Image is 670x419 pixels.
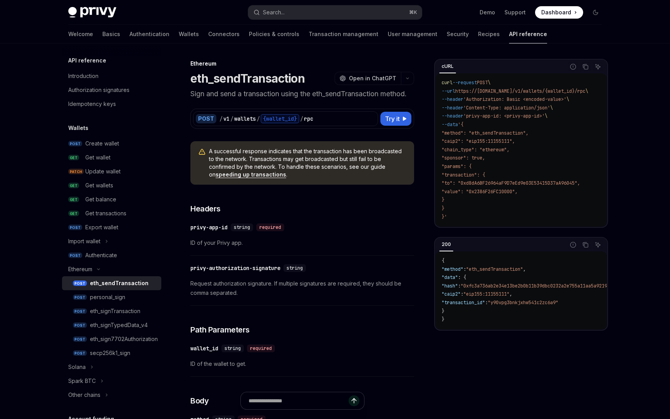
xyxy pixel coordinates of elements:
span: A successful response indicates that the transaction has been broadcasted to the network. Transac... [209,147,406,178]
span: --header [442,113,463,119]
a: POSTeth_signTransaction [62,304,161,318]
div: Authenticate [85,251,117,260]
div: personal_sign [90,293,125,302]
span: "to": "0xd8dA6BF26964aF9D7eEd9e03E53415D37aA96045", [442,180,580,186]
a: Policies & controls [249,25,299,43]
span: --data [442,121,458,128]
span: Request authorization signature. If multiple signatures are required, they should be comma separa... [190,279,414,298]
span: POST [477,80,488,86]
img: dark logo [68,7,116,18]
span: "y90vpg3bnkjxhw541c2zc6a9" [488,300,558,306]
div: Authorization signatures [68,85,130,95]
span: "method": "eth_sendTransaction", [442,130,528,136]
span: "hash" [442,283,458,289]
div: wallet_id [190,345,218,352]
button: Toggle dark mode [589,6,602,19]
span: "transaction": { [442,172,485,178]
span: string [287,265,303,271]
span: "data" [442,274,458,280]
span: , [509,291,512,297]
div: cURL [439,62,456,71]
div: privy-app-id [190,223,228,231]
span: POST [68,141,82,147]
span: : { [458,274,466,280]
span: "params": { [442,163,471,170]
span: \ [550,105,553,111]
span: \ [585,88,588,94]
span: Headers [190,203,221,214]
div: / [300,115,303,123]
div: Import wallet [68,237,100,246]
a: POSTpersonal_sign [62,290,161,304]
a: Idempotency keys [62,97,161,111]
h5: Wallets [68,123,88,133]
a: GETGet wallet [62,151,161,164]
span: GET [68,211,79,216]
span: curl [442,80,452,86]
span: '{ [458,121,463,128]
span: ID of the wallet to get. [190,359,414,369]
a: POSTeth_signTypedData_v4 [62,318,161,332]
span: --url [442,88,455,94]
button: Open in ChatGPT [335,72,401,85]
span: GET [68,197,79,203]
span: POST [73,294,87,300]
span: https://[DOMAIN_NAME]/v1/wallets/{wallet_id}/rpc [455,88,585,94]
button: Toggle Other chains section [62,388,161,402]
h5: API reference [68,56,106,65]
a: Transaction management [309,25,378,43]
p: Sign and send a transaction using the eth_sendTransaction method. [190,88,414,99]
a: POSTExport wallet [62,220,161,234]
div: {wallet_id} [261,114,299,123]
div: required [247,345,275,352]
button: Toggle Solana section [62,360,161,374]
span: \ [545,113,547,119]
a: GETGet transactions [62,206,161,220]
span: --header [442,105,463,111]
a: Basics [102,25,120,43]
a: Recipes [478,25,500,43]
span: } [442,205,444,211]
div: / [219,115,223,123]
span: "method" [442,266,463,272]
span: POST [68,253,82,258]
span: "transaction_id" [442,300,485,306]
div: v1 [223,115,230,123]
a: Dashboard [535,6,583,19]
span: 'Authorization: Basic <encoded-value>' [463,96,566,102]
div: Get wallet [85,153,111,162]
button: Toggle Ethereum section [62,262,161,276]
a: Demo [480,9,495,16]
span: "caip2": "eip155:11155111", [442,138,515,144]
a: User management [388,25,437,43]
a: POSTCreate wallet [62,137,161,151]
a: Support [504,9,526,16]
button: Toggle Spark BTC section [62,374,161,388]
div: Update wallet [85,167,121,176]
span: "chain_type": "ethereum", [442,147,509,153]
div: POST [196,114,216,123]
span: "eth_sendTransaction" [466,266,523,272]
a: Authentication [130,25,169,43]
a: Wallets [179,25,199,43]
span: Try it [385,114,400,123]
div: eth_signTransaction [90,306,140,316]
span: : [485,300,488,306]
button: Copy the contents from the code block [580,240,591,250]
span: \ [488,80,490,86]
span: "sponsor": true, [442,155,485,161]
button: Try it [380,112,411,126]
div: privy-authorization-signature [190,264,280,272]
span: }' [442,214,447,220]
div: eth_sendTransaction [90,279,149,288]
a: POSTeth_sendTransaction [62,276,161,290]
span: , [523,266,526,272]
button: Open search [248,5,422,19]
span: string [234,224,250,230]
span: ⌘ K [409,9,417,16]
a: POSTsecp256k1_sign [62,346,161,360]
div: Search... [263,8,285,17]
a: GETGet wallets [62,178,161,192]
span: : [458,283,461,289]
div: Idempotency keys [68,99,116,109]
